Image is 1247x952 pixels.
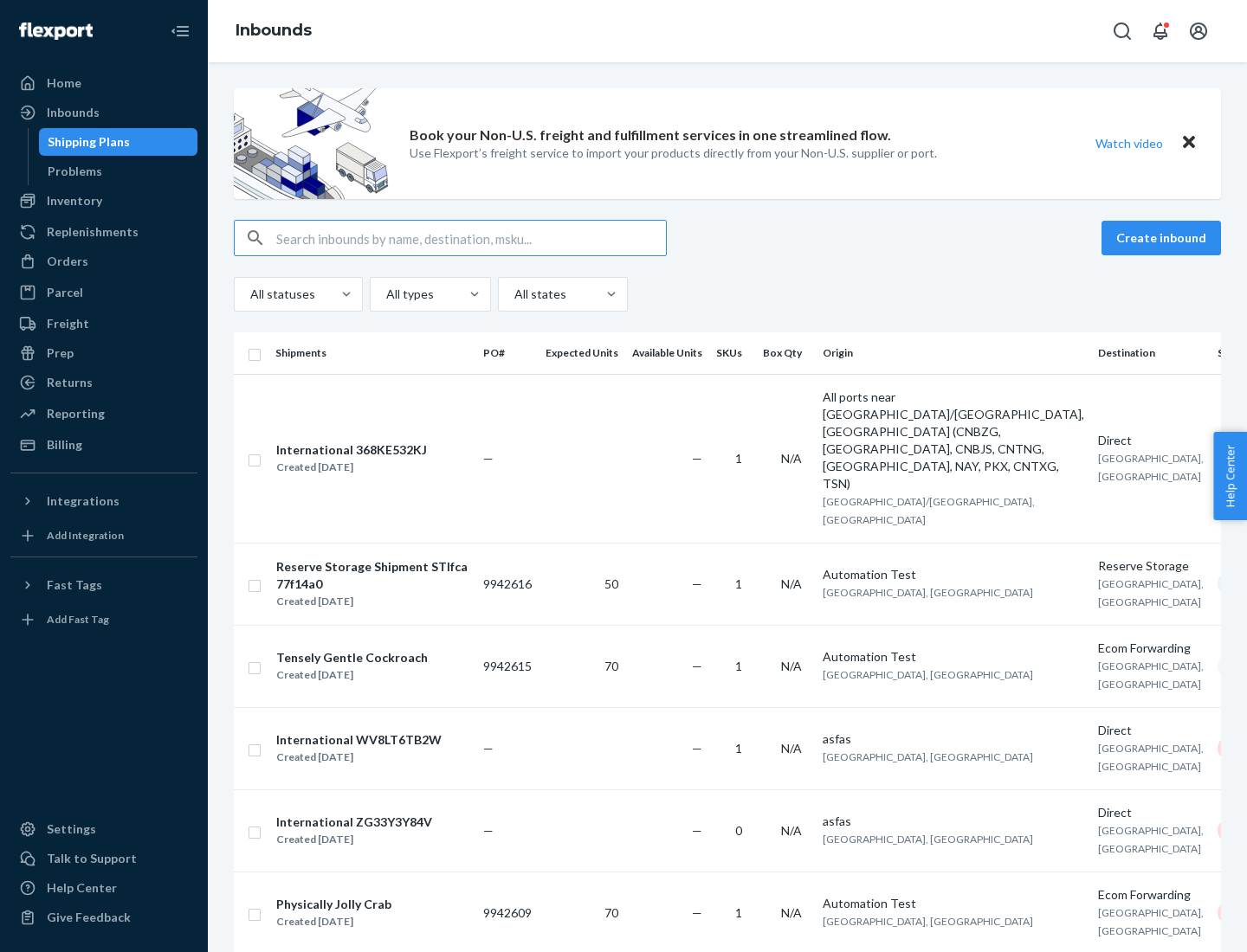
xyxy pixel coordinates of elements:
span: — [692,451,702,466]
input: All types [384,286,386,303]
span: 50 [604,576,618,591]
span: [GEOGRAPHIC_DATA], [GEOGRAPHIC_DATA] [823,586,1033,599]
p: Book your Non-U.S. freight and fulfillment services in one streamlined flow. [410,125,891,145]
div: International WV8LT6TB2W [276,731,442,749]
div: Billing [47,436,82,453]
span: — [692,823,702,838]
a: Billing [10,431,197,459]
th: SKUs [709,332,756,374]
span: — [692,659,702,673]
div: Direct [1098,432,1204,449]
span: — [692,741,702,756]
div: Problems [48,163,102,180]
div: Prep [47,344,74,362]
div: Tensely Gentle Cockroach [276,649,428,666]
a: Talk to Support [10,845,197,872]
th: Expected Units [539,332,625,374]
div: Automation Test [823,648,1084,666]
button: Close Navigation [163,14,197,48]
div: Freight [47,315,89,332]
button: Help Center [1213,432,1247,520]
div: Reserve Storage [1098,557,1204,575]
div: Integrations [47,492,120,510]
span: — [692,905,702,920]
span: [GEOGRAPHIC_DATA], [GEOGRAPHIC_DATA] [1098,824,1204,855]
span: [GEOGRAPHIC_DATA], [GEOGRAPHIC_DATA] [823,833,1033,846]
span: — [692,576,702,591]
th: Destination [1091,332,1211,374]
span: 1 [735,741,742,756]
span: [GEOGRAPHIC_DATA], [GEOGRAPHIC_DATA] [1098,452,1204,483]
a: Settings [10,815,197,843]
span: [GEOGRAPHIC_DATA], [GEOGRAPHIC_DATA] [823,668,1033,681]
div: Inventory [47,192,102,209]
div: Replenishments [47,223,139,241]
a: Returns [10,369,197,396]
span: N/A [781,451,802,466]
a: Problems [39,158,198,185]
a: Home [10,69,197,97]
div: asfas [823,813,1084,830]
input: All statuses [249,286,250,303]
div: Created [DATE] [276,913,391,930]
span: 1 [735,905,742,920]
img: Flexport logo [19,23,93,40]
span: N/A [781,741,802,756]
th: PO# [476,332,539,374]
button: Give Feedback [10,904,197,931]
th: Origin [816,332,1091,374]
button: Open Search Box [1105,14,1140,48]
div: asfas [823,730,1084,748]
th: Available Units [625,332,709,374]
div: Inbounds [47,104,100,121]
div: Automation Test [823,566,1084,583]
a: Reporting [10,400,197,428]
div: Ecom Forwarding [1098,886,1204,904]
span: — [483,823,494,838]
span: 1 [735,451,742,466]
div: Fast Tags [47,576,102,594]
a: Replenishments [10,218,197,246]
div: Reporting [47,405,105,422]
span: 1 [735,576,742,591]
a: Prep [10,339,197,367]
a: Add Fast Tag [10,606,197,634]
button: Open notifications [1143,14,1178,48]
span: [GEOGRAPHIC_DATA], [GEOGRAPHIC_DATA] [1098,659,1204,691]
span: N/A [781,823,802,838]
div: Ecom Forwarding [1098,640,1204,657]
span: [GEOGRAPHIC_DATA]/[GEOGRAPHIC_DATA], [GEOGRAPHIC_DATA] [823,495,1035,526]
div: Direct [1098,804,1204,821]
th: Shipments [268,332,476,374]
div: International 368KE532KJ [276,441,427,459]
div: Talk to Support [47,850,137,867]
button: Open account menu [1181,14,1216,48]
a: Shipping Plans [39,128,198,156]
a: Inbounds [10,99,197,126]
div: Help Center [47,879,117,897]
a: Parcel [10,279,197,306]
button: Fast Tags [10,571,197,599]
a: Add Integration [10,522,197,550]
div: Orders [47,253,88,270]
input: All states [513,286,514,303]
span: [GEOGRAPHIC_DATA], [GEOGRAPHIC_DATA] [1098,577,1204,608]
td: 9942615 [476,625,539,707]
button: Create inbound [1102,221,1221,255]
span: [GEOGRAPHIC_DATA], [GEOGRAPHIC_DATA] [823,915,1033,928]
div: Created [DATE] [276,666,428,684]
span: 70 [604,659,618,673]
div: Add Fast Tag [47,612,109,627]
div: Created [DATE] [276,831,432,848]
div: Physically Jolly Crab [276,896,391,913]
button: Watch video [1084,131,1174,156]
div: Parcel [47,284,83,301]
div: Reserve Storage Shipment STIfca77f14a0 [276,558,468,593]
span: [GEOGRAPHIC_DATA], [GEOGRAPHIC_DATA] [823,750,1033,763]
button: Close [1178,131,1200,156]
span: N/A [781,659,802,673]
a: Orders [10,248,197,275]
ol: breadcrumbs [222,6,326,56]
a: Inventory [10,187,197,215]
